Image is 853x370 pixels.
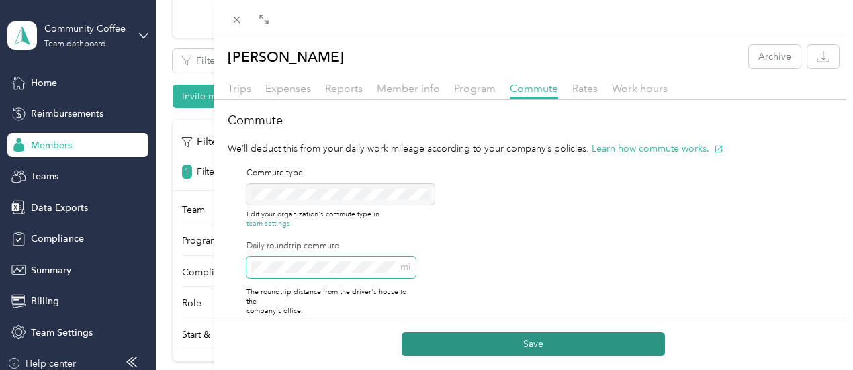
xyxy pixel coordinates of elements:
[778,295,853,370] iframe: Everlance-gr Chat Button Frame
[612,82,668,95] span: Work hours
[228,111,840,130] h2: Commute
[246,210,416,228] p: Edit your organization's commute type in
[572,82,598,95] span: Rates
[246,167,416,179] p: Commute type
[377,82,440,95] span: Member info
[454,82,496,95] span: Program
[246,219,292,228] button: team settings.
[246,287,416,316] p: The roundtrip distance from the driver's house to the company's office.
[228,45,344,68] p: [PERSON_NAME]
[592,142,723,156] button: Learn how commute works.
[265,82,311,95] span: Expenses
[325,82,363,95] span: Reports
[228,82,251,95] span: Trips
[246,240,416,252] label: Daily roundtrip commute
[228,142,840,156] p: We’ll deduct this from your daily work mileage according to your company’s policies.
[510,82,558,95] span: Commute
[749,45,801,68] button: Archive
[400,261,410,273] span: mi
[402,332,665,356] button: Save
